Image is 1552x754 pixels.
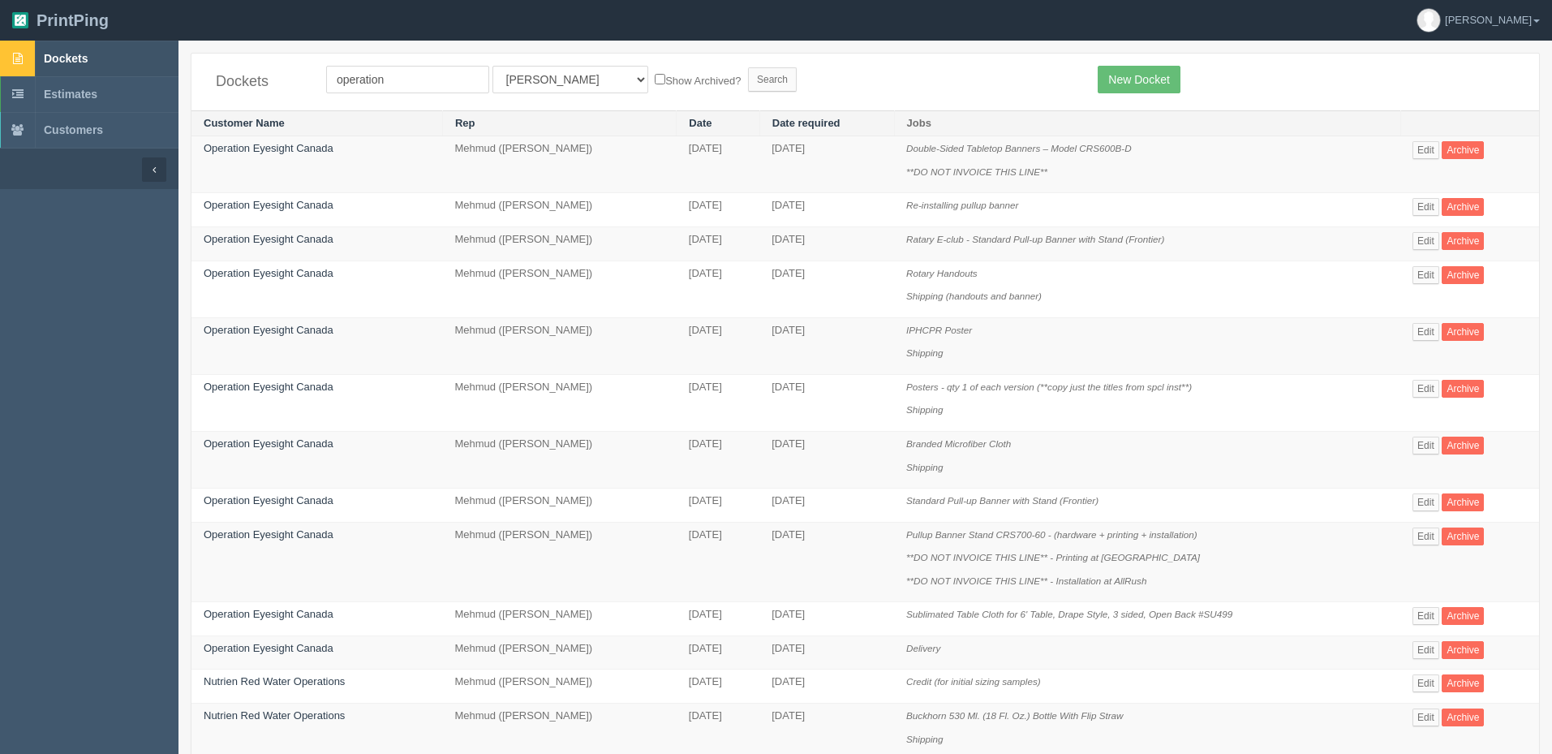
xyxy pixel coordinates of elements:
[44,88,97,101] span: Estimates
[677,136,759,193] td: [DATE]
[1412,198,1439,216] a: Edit
[677,374,759,431] td: [DATE]
[1417,9,1440,32] img: avatar_default-7531ab5dedf162e01f1e0bb0964e6a185e93c5c22dfe317fb01d7f8cd2b1632c.jpg
[204,675,345,687] a: Nutrien Red Water Operations
[906,710,1124,721] i: Buckhorn 530 Ml. (18 Fl. Oz.) Bottle With Flip Straw
[1098,66,1180,93] a: New Docket
[1442,323,1484,341] a: Archive
[1412,141,1439,159] a: Edit
[1412,641,1439,659] a: Edit
[906,200,1018,210] i: Re-installing pullup banner
[906,734,944,744] i: Shipping
[759,317,894,374] td: [DATE]
[759,261,894,317] td: [DATE]
[442,670,676,704] td: Mehmud ([PERSON_NAME])
[906,676,1041,687] i: Credit (for initial sizing samples)
[1442,232,1484,250] a: Archive
[906,381,1192,392] i: Posters - qty 1 of each version (**copy just the titles from spcl inst**)
[44,52,88,65] span: Dockets
[677,489,759,523] td: [DATE]
[759,374,894,431] td: [DATE]
[1412,709,1439,726] a: Edit
[772,117,840,129] a: Date required
[748,67,797,92] input: Search
[1412,323,1439,341] a: Edit
[204,233,333,245] a: Operation Eyesight Canada
[906,268,978,278] i: Rotary Handouts
[894,110,1400,136] th: Jobs
[442,193,676,227] td: Mehmud ([PERSON_NAME])
[204,324,333,336] a: Operation Eyesight Canada
[906,166,1047,177] i: **DO NOT INVOICE THIS LINE**
[677,522,759,602] td: [DATE]
[455,117,475,129] a: Rep
[1442,709,1484,726] a: Archive
[906,438,1011,449] i: Branded Microfiber Cloth
[906,495,1098,506] i: Standard Pull-up Banner with Stand (Frontier)
[677,602,759,636] td: [DATE]
[442,522,676,602] td: Mehmud ([PERSON_NAME])
[442,602,676,636] td: Mehmud ([PERSON_NAME])
[759,136,894,193] td: [DATE]
[1412,607,1439,625] a: Edit
[1442,266,1484,284] a: Archive
[1442,437,1484,455] a: Archive
[677,317,759,374] td: [DATE]
[1442,528,1484,545] a: Archive
[12,12,28,28] img: logo-3e63b451c926e2ac314895c53de4908e5d424f24456219fb08d385ab2e579770.png
[442,374,676,431] td: Mehmud ([PERSON_NAME])
[906,347,944,358] i: Shipping
[677,636,759,670] td: [DATE]
[759,670,894,704] td: [DATE]
[906,143,1132,153] i: Double-Sided Tabletop Banners – Model CRS600B-D
[906,643,940,653] i: Delivery
[677,227,759,261] td: [DATE]
[442,227,676,261] td: Mehmud ([PERSON_NAME])
[216,74,302,90] h4: Dockets
[1412,437,1439,455] a: Edit
[677,261,759,317] td: [DATE]
[204,642,333,654] a: Operation Eyesight Canada
[1412,232,1439,250] a: Edit
[906,404,944,415] i: Shipping
[204,381,333,393] a: Operation Eyesight Canada
[442,317,676,374] td: Mehmud ([PERSON_NAME])
[1442,674,1484,692] a: Archive
[1412,266,1439,284] a: Edit
[759,193,894,227] td: [DATE]
[759,636,894,670] td: [DATE]
[442,636,676,670] td: Mehmud ([PERSON_NAME])
[1442,641,1484,659] a: Archive
[759,431,894,488] td: [DATE]
[44,123,103,136] span: Customers
[442,261,676,317] td: Mehmud ([PERSON_NAME])
[655,71,741,89] label: Show Archived?
[204,608,333,620] a: Operation Eyesight Canada
[759,227,894,261] td: [DATE]
[655,74,665,84] input: Show Archived?
[1442,607,1484,625] a: Archive
[204,437,333,450] a: Operation Eyesight Canada
[677,193,759,227] td: [DATE]
[906,609,1232,619] i: Sublimated Table Cloth for 6' Table, Drape Style, 3 sided, Open Back #SU499
[1412,380,1439,398] a: Edit
[442,489,676,523] td: Mehmud ([PERSON_NAME])
[677,431,759,488] td: [DATE]
[204,494,333,506] a: Operation Eyesight Canada
[1412,493,1439,511] a: Edit
[906,291,1042,301] i: Shipping (handouts and banner)
[906,529,1197,540] i: Pullup Banner Stand CRS700-60 - (hardware + printing + installation)
[204,709,345,722] a: Nutrien Red Water Operations
[677,670,759,704] td: [DATE]
[906,575,1146,586] i: **DO NOT INVOICE THIS LINE** - Installation at AllRush
[906,325,972,335] i: IPHCPR Poster
[442,136,676,193] td: Mehmud ([PERSON_NAME])
[442,431,676,488] td: Mehmud ([PERSON_NAME])
[326,66,489,93] input: Customer Name
[906,234,1164,244] i: Ratary E-club - Standard Pull-up Banner with Stand (Frontier)
[759,522,894,602] td: [DATE]
[1442,380,1484,398] a: Archive
[1442,493,1484,511] a: Archive
[689,117,712,129] a: Date
[204,199,333,211] a: Operation Eyesight Canada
